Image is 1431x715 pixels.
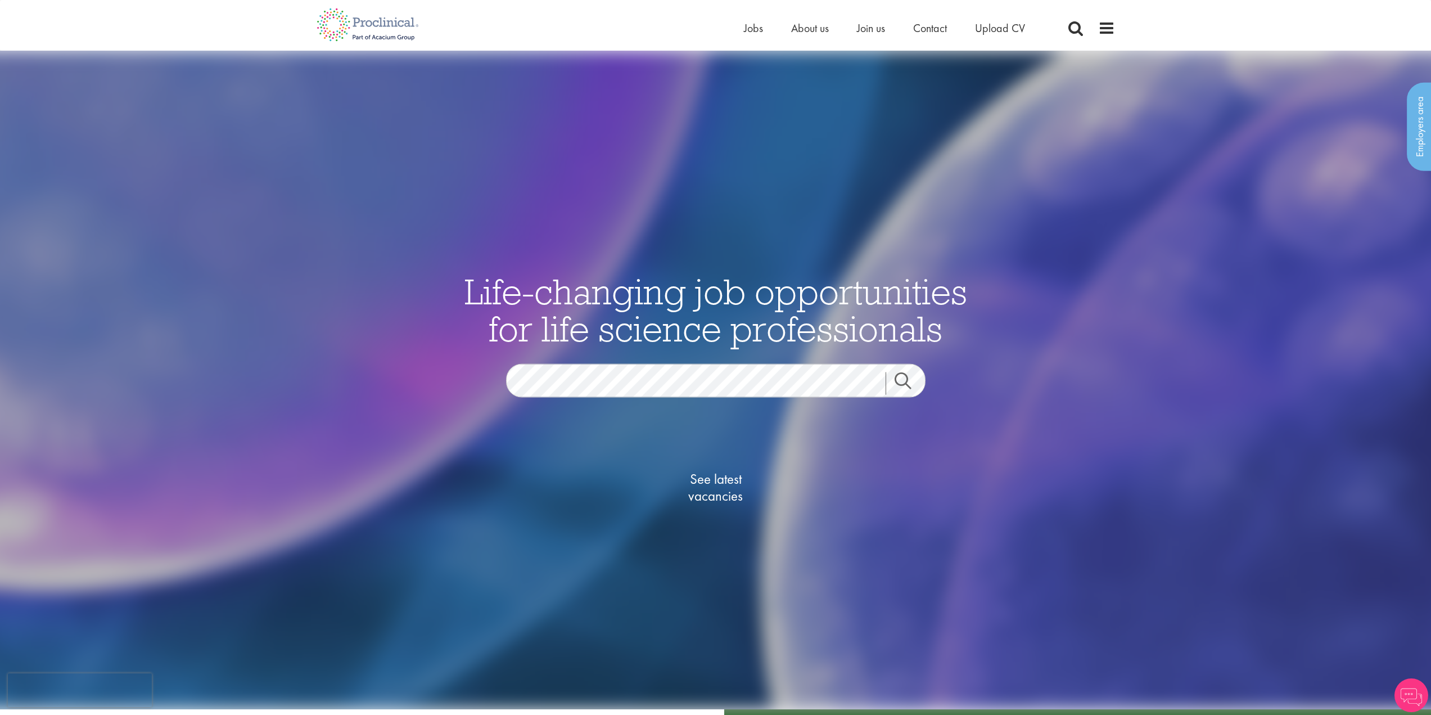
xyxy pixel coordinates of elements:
[886,372,934,395] a: Job search submit button
[791,21,829,35] a: About us
[857,21,885,35] a: Join us
[660,426,772,550] a: See latestvacancies
[913,21,947,35] a: Contact
[1394,678,1428,712] img: Chatbot
[464,269,967,351] span: Life-changing job opportunities for life science professionals
[660,471,772,505] span: See latest vacancies
[8,673,152,707] iframe: reCAPTCHA
[744,21,763,35] a: Jobs
[975,21,1025,35] a: Upload CV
